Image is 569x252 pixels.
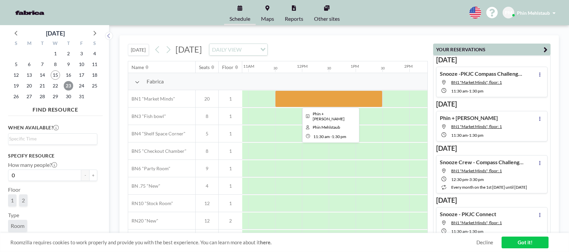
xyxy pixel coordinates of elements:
span: 1 [219,131,242,137]
div: Search for option [8,134,97,144]
span: - [330,134,332,139]
div: Search for option [209,44,267,55]
span: BN5 "Checkout Chamber" [128,148,187,154]
h3: Specify resource [8,153,97,159]
span: PM [505,10,512,16]
span: Sunday, October 5, 2025 [11,60,21,69]
span: 1:30 PM [332,134,346,139]
div: Name [132,64,144,70]
span: Wednesday, October 22, 2025 [51,81,60,90]
span: 1:30 PM [469,133,483,138]
span: 12:30 PM [451,177,468,182]
div: 11AM [243,64,254,69]
span: 12 [196,218,218,224]
h4: Phin + [PERSON_NAME] [440,115,498,121]
span: Thursday, October 30, 2025 [64,92,73,101]
h3: [DATE] [436,196,548,204]
span: Thursday, October 23, 2025 [64,81,73,90]
div: S [10,40,23,48]
span: 1:30 PM [469,88,483,93]
span: BN6 "Party Room" [128,166,170,172]
span: Tuesday, October 14, 2025 [38,70,47,80]
span: 1 [219,183,242,189]
span: Thursday, October 16, 2025 [64,70,73,80]
span: RN10 "Stock Room" [128,200,173,206]
h3: [DATE] [436,144,548,152]
label: How many people? [8,162,57,168]
span: 1 [219,148,242,154]
span: Friday, October 10, 2025 [77,60,86,69]
span: 4 [196,183,218,189]
span: 1 [219,96,242,102]
div: 30 [327,66,331,70]
h4: Snooze -PKJC Compass Challenge Connect [440,70,524,77]
span: Reports [285,16,303,21]
div: [DATE] [46,28,65,38]
span: - [468,177,469,182]
span: 9 [196,166,218,172]
button: + [89,170,97,181]
span: Roomzilla requires cookies to work properly and provide you with the best experience. You can lea... [10,239,476,246]
span: Saturday, October 4, 2025 [90,49,99,58]
input: Search for option [244,45,256,54]
span: Other sites [314,16,340,21]
h3: [DATE] [436,100,548,108]
span: Monday, October 27, 2025 [24,92,34,101]
span: Maps [261,16,274,21]
span: 2 [22,197,25,203]
span: Phin + Jeremy - Snooze [313,111,345,121]
span: Friday, October 24, 2025 [77,81,86,90]
span: BN1 "Market Minds", floor: 1 [451,220,502,225]
div: W [49,40,62,48]
span: 5 [196,131,218,137]
span: Thursday, October 9, 2025 [64,60,73,69]
span: Room [11,223,24,229]
span: Monday, October 20, 2025 [24,81,34,90]
span: Fabrica [147,78,164,85]
div: T [62,40,75,48]
span: RN20 "New" [128,218,158,224]
span: 12 [196,200,218,206]
a: Decline [476,239,493,246]
div: 2PM [404,64,413,69]
span: Sunday, October 26, 2025 [11,92,21,101]
span: Thursday, October 2, 2025 [64,49,73,58]
span: 20 [196,96,218,102]
span: BN1 "Market Minds", floor: 1 [451,168,502,173]
span: Phin Mehlstaub [313,125,340,130]
span: BN1 "Market Minds", floor: 1 [451,124,502,129]
span: 1 [219,113,242,119]
a: here. [260,239,271,245]
span: 8 [196,113,218,119]
span: Wednesday, October 15, 2025 [51,70,60,80]
div: S [88,40,101,48]
span: 11:30 AM [451,88,468,93]
span: Saturday, October 25, 2025 [90,81,99,90]
div: 30 [381,66,385,70]
span: BN4 "Shelf Space Corner" [128,131,186,137]
span: Tuesday, October 21, 2025 [38,81,47,90]
span: 11:30 AM [451,133,468,138]
span: Wednesday, October 1, 2025 [51,49,60,58]
span: 3:30 PM [469,177,484,182]
div: Seats [199,64,210,70]
span: Saturday, October 11, 2025 [90,60,99,69]
button: [DATE] [128,44,149,56]
label: Floor [8,186,20,193]
span: 1 [11,197,14,203]
span: [DATE] [175,44,202,54]
span: Schedule [229,16,250,21]
span: Sunday, October 12, 2025 [11,70,21,80]
span: - [468,229,469,234]
label: Type [8,212,19,218]
span: - [468,133,469,138]
span: - [468,88,469,93]
span: 1:30 PM [469,229,483,234]
span: Phin Mehlstaub [517,10,550,16]
span: every month on the 1st [DATE] until [DATE] [451,185,527,190]
span: Tuesday, October 28, 2025 [38,92,47,101]
span: Monday, October 13, 2025 [24,70,34,80]
span: BN1 "Market Minds", floor: 1 [451,80,502,85]
span: Friday, October 3, 2025 [77,49,86,58]
span: Saturday, October 18, 2025 [90,70,99,80]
